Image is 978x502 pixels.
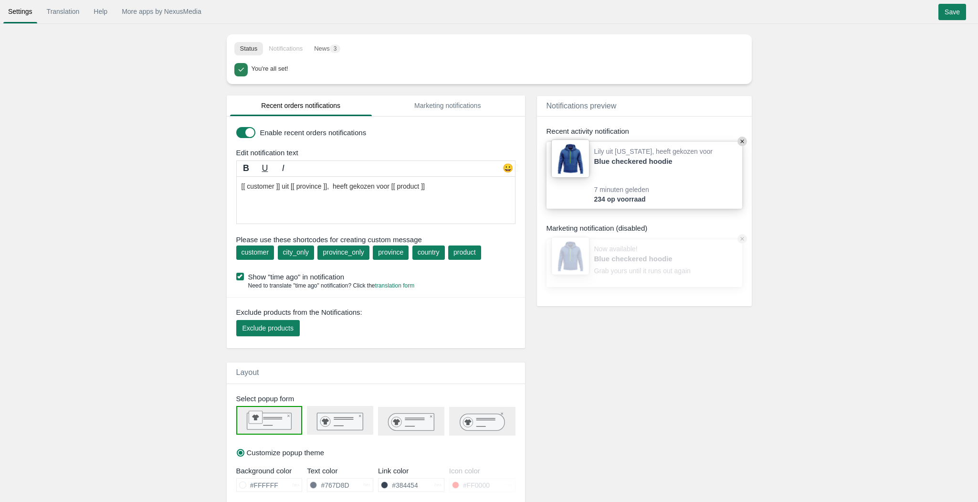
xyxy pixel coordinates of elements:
button: Exclude products [236,320,300,336]
div: city_only [283,247,309,257]
div: Edit notification text [229,148,527,158]
div: Now available! Grab yours until it runs out again [594,244,694,282]
div: Lily uit [US_STATE], heeft gekozen voor [594,147,713,185]
label: Enable recent orders notifications [260,128,513,138]
a: translation form [375,282,415,289]
div: Background color [236,466,303,476]
a: Blue checkered hoodie [594,254,694,264]
textarea: [[ customer ]] uit [[ province ]], heeft gekozen voor [[ product ]] [236,176,515,224]
a: Translation [42,3,84,20]
span: Exclude products from the Notifications: [236,307,362,317]
img: 80x80_sample.jpg [551,237,589,275]
a: Recent orders notifications [230,96,372,116]
input: Save [938,4,966,20]
label: Customize popup theme [237,448,325,458]
span: hex [293,482,300,488]
div: Recent activity notification [547,126,742,136]
a: Blue checkered hoodie [594,156,694,166]
div: province [378,247,403,257]
u: U [262,163,268,173]
span: 3 [330,44,341,53]
a: More apps by NexusMedia [117,3,206,20]
div: Need to translate "time ago" notification? Click the [236,282,415,290]
div: Text color [307,466,373,476]
div: customer [242,247,269,257]
i: I [282,163,284,173]
span: hex [505,482,513,488]
span: hex [434,482,442,488]
a: Marketing notifications [377,96,519,116]
span: Exclude products [242,324,294,332]
div: Select popup form [229,394,527,404]
div: country [418,247,440,257]
a: Settings [3,3,37,20]
span: 7 minuten geleden [594,185,659,194]
span: Please use these shortcodes for creating custom message [236,235,515,245]
div: Icon color [449,466,515,476]
div: 😀 [501,162,515,177]
img: 80x80_sample.jpg [551,139,589,178]
a: Help [89,3,112,20]
b: B [243,163,249,173]
span: Notifications preview [547,102,617,110]
span: Layout [236,368,259,376]
div: You're all set! [252,63,741,74]
button: News3 [308,42,346,55]
button: Status [234,42,263,55]
label: Show "time ago" in notification [236,272,520,282]
div: Link color [378,466,444,476]
div: product [453,247,476,257]
span: 234 op voorraad [594,194,646,204]
span: hex [363,482,370,488]
div: province_only [323,247,364,257]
